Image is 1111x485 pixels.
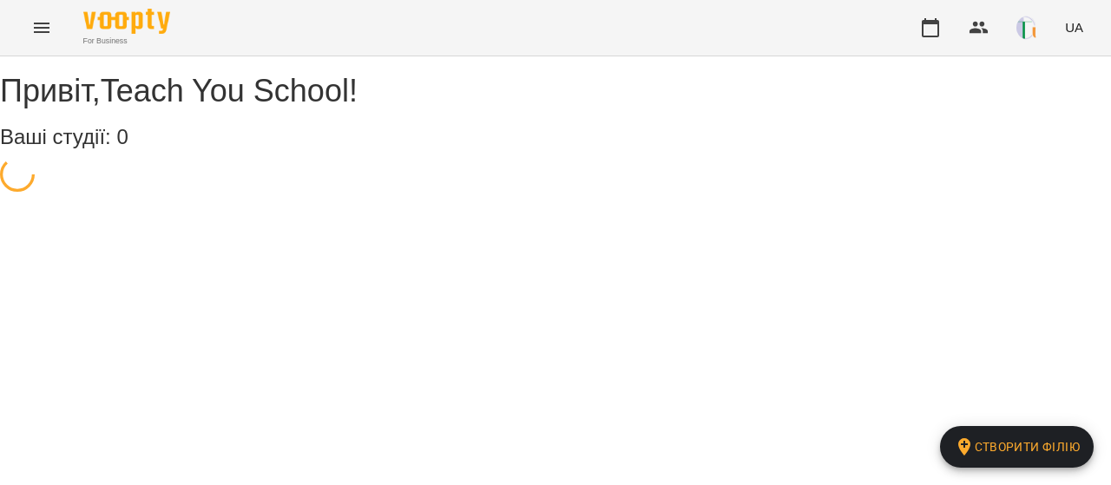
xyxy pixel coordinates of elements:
span: For Business [83,36,170,47]
button: Menu [21,7,62,49]
button: UA [1058,11,1090,43]
span: 0 [116,125,128,148]
span: UA [1065,18,1083,36]
img: 9a1d62ba177fc1b8feef1f864f620c53.png [1016,16,1041,40]
img: Voopty Logo [83,9,170,34]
